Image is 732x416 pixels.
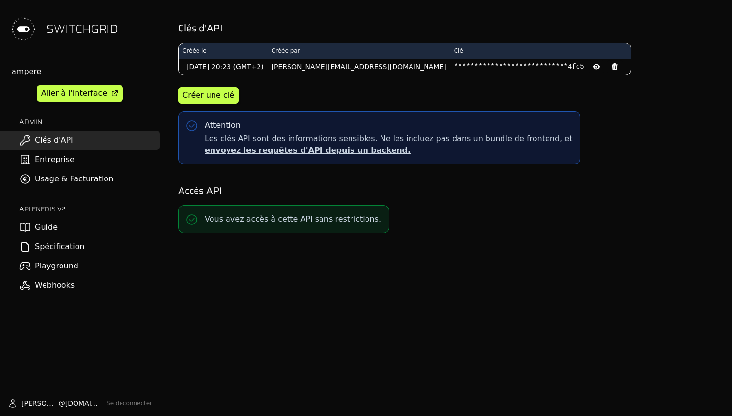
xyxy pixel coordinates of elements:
[268,59,450,75] td: [PERSON_NAME][EMAIL_ADDRESS][DOMAIN_NAME]
[19,117,160,127] h2: ADMIN
[178,87,239,104] button: Créer une clé
[37,85,123,102] a: Aller à l'interface
[205,119,241,131] div: Attention
[268,43,450,59] th: Créée par
[19,204,160,214] h2: API ENEDIS v2
[41,88,107,99] div: Aller à l'interface
[205,133,572,156] span: Les clés API sont des informations sensibles. Ne les incluez pas dans un bundle de frontend, et
[59,399,65,408] span: @
[21,399,59,408] span: [PERSON_NAME]
[178,184,718,197] h2: Accès API
[205,145,572,156] p: envoyez les requêtes d'API depuis un backend.
[205,213,381,225] p: Vous avez accès à cette API sans restrictions.
[178,21,718,35] h2: Clés d'API
[8,14,39,45] img: Switchgrid Logo
[179,43,268,59] th: Créée le
[65,399,103,408] span: [DOMAIN_NAME]
[183,89,234,101] div: Créer une clé
[450,43,631,59] th: Clé
[12,66,160,77] div: ampere
[107,400,152,407] button: Se déconnecter
[179,59,268,75] td: [DATE] 20:23 (GMT+2)
[46,21,118,37] span: SWITCHGRID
